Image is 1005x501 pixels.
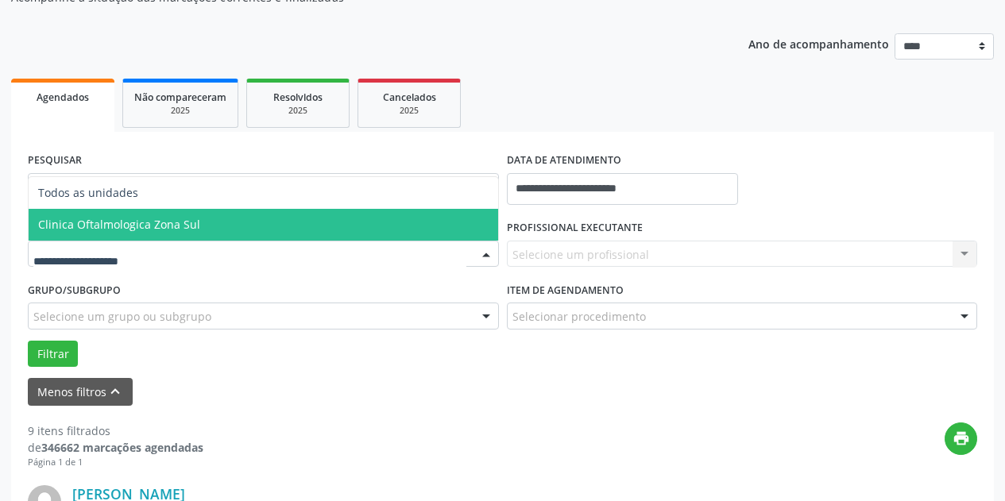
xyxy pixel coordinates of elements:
[953,430,970,447] i: print
[383,91,436,104] span: Cancelados
[28,148,82,173] label: PESQUISAR
[28,456,203,469] div: Página 1 de 1
[28,422,203,439] div: 9 itens filtrados
[258,105,338,117] div: 2025
[369,105,449,117] div: 2025
[134,91,226,104] span: Não compareceram
[38,185,138,200] span: Todos as unidades
[28,341,78,368] button: Filtrar
[106,383,124,400] i: keyboard_arrow_up
[507,216,643,241] label: PROFISSIONAL EXECUTANTE
[28,378,133,406] button: Menos filtroskeyboard_arrow_up
[38,217,200,232] span: Clinica Oftalmologica Zona Sul
[273,91,323,104] span: Resolvidos
[507,278,624,303] label: Item de agendamento
[28,278,121,303] label: Grupo/Subgrupo
[134,105,226,117] div: 2025
[507,148,621,173] label: DATA DE ATENDIMENTO
[748,33,889,53] p: Ano de acompanhamento
[28,439,203,456] div: de
[41,440,203,455] strong: 346662 marcações agendadas
[37,91,89,104] span: Agendados
[33,308,211,325] span: Selecione um grupo ou subgrupo
[945,422,977,455] button: print
[512,308,646,325] span: Selecionar procedimento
